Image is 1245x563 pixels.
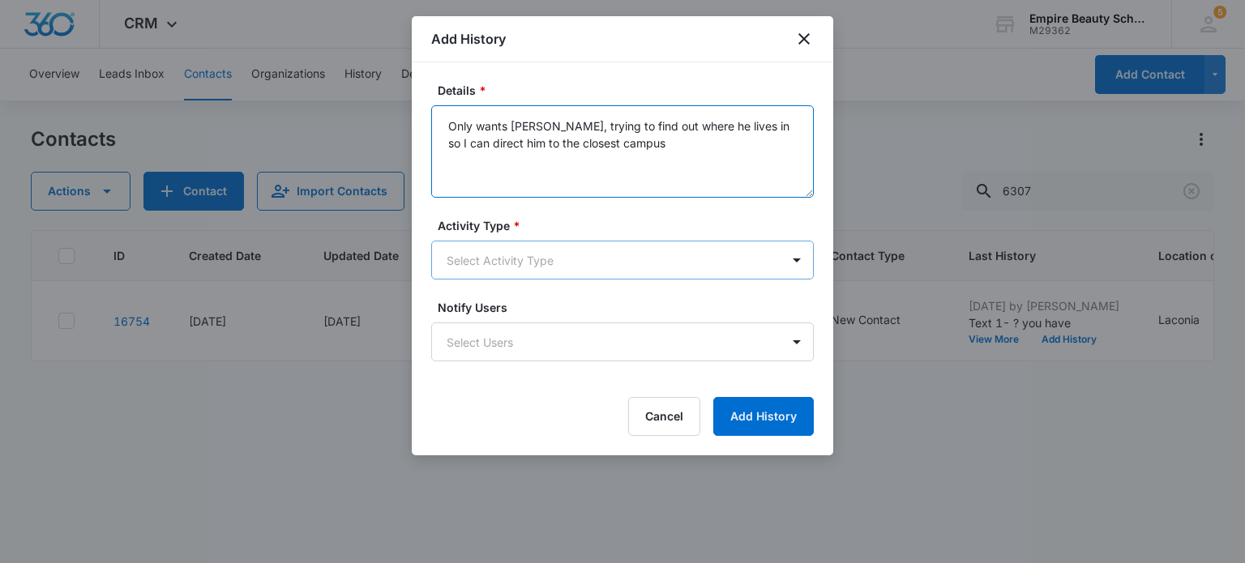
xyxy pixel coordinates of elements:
[628,397,700,436] button: Cancel
[438,82,820,99] label: Details
[431,29,506,49] h1: Add History
[794,29,814,49] button: close
[438,217,820,234] label: Activity Type
[713,397,814,436] button: Add History
[438,299,820,316] label: Notify Users
[431,105,814,198] textarea: Only wants [PERSON_NAME], trying to find out where he lives in so I can direct him to the closest...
